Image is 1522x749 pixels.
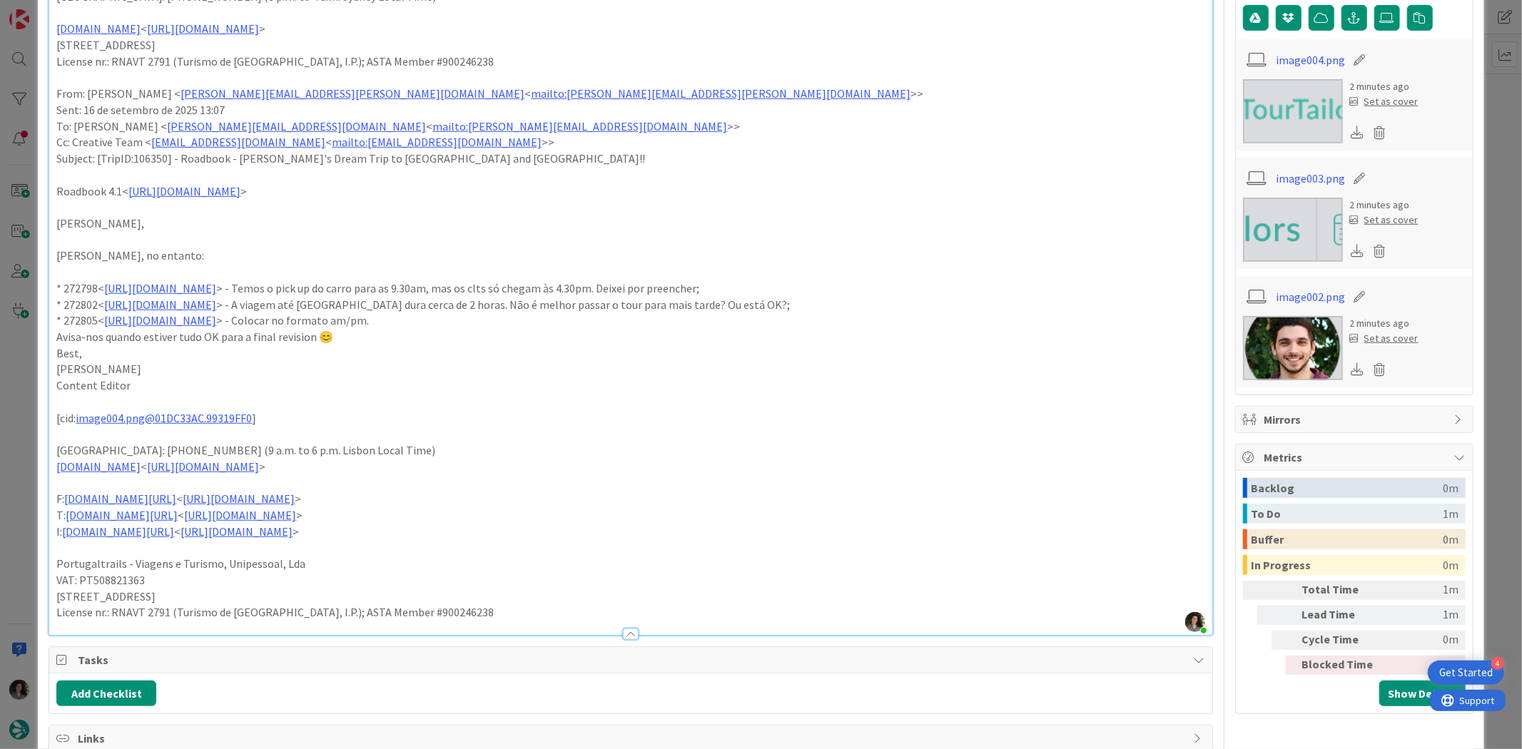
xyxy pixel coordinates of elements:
[1185,612,1205,632] img: EtGf2wWP8duipwsnFX61uisk7TBOWsWe.jpg
[1276,288,1345,305] a: image002.png
[1444,529,1459,549] div: 0m
[56,21,141,36] a: [DOMAIN_NAME]
[1386,581,1459,600] div: 1m
[151,135,325,149] a: [EMAIL_ADDRESS][DOMAIN_NAME]
[1302,631,1381,650] div: Cycle Time
[432,119,727,133] a: mailto:[PERSON_NAME][EMAIL_ADDRESS][DOMAIN_NAME]
[56,102,1204,118] p: Sent: 16 de setembro de 2025 13:07
[1350,198,1419,213] div: 2 minutes ago
[1276,170,1345,187] a: image003.png
[1350,213,1419,228] div: Set as cover
[56,507,1204,524] p: T: < >
[64,491,176,506] a: [DOMAIN_NAME][URL]
[183,491,295,506] a: [URL][DOMAIN_NAME]
[1252,529,1444,549] div: Buffer
[56,248,1204,264] p: [PERSON_NAME], no entanto:
[56,491,1204,507] p: F: < >
[1276,51,1345,68] a: image004.png
[56,459,141,474] a: [DOMAIN_NAME]
[56,681,156,706] button: Add Checklist
[1386,656,1459,675] div: 0m
[1386,606,1459,625] div: 1m
[1350,331,1419,346] div: Set as cover
[56,280,1204,297] p: * 272798< > - Temos o pick up do carro para as 9.30am, mas os clts só chegam às 4.30pm. Deixei po...
[56,572,1204,588] p: VAT: PT508821363
[62,524,174,539] a: [DOMAIN_NAME][URL]
[56,377,1204,394] p: Content Editor
[56,215,1204,232] p: [PERSON_NAME],
[1379,681,1466,706] button: Show Details
[1350,94,1419,109] div: Set as cover
[1252,504,1444,524] div: To Do
[56,345,1204,362] p: Best,
[56,361,1204,377] p: [PERSON_NAME]
[104,297,216,312] a: [URL][DOMAIN_NAME]
[56,312,1204,329] p: * 272805< > - Colocar no formato am/pm.
[56,183,1204,200] p: Roadbook 4.1< >
[128,184,240,198] a: [URL][DOMAIN_NAME]
[56,442,1204,459] p: [GEOGRAPHIC_DATA]: [PHONE_NUMBER] (9 a.m. to 6 p.m. Lisbon Local Time)
[1264,449,1447,466] span: Metrics
[56,151,1204,167] p: Subject: [TripID:106350] - Roadbook - [PERSON_NAME]'s Dream Trip to [GEOGRAPHIC_DATA] and [GEOGRA...
[1302,656,1381,675] div: Blocked Time
[78,651,1186,668] span: Tasks
[56,86,1204,102] p: From: [PERSON_NAME] < < >>
[184,508,296,522] a: [URL][DOMAIN_NAME]
[147,21,259,36] a: [URL][DOMAIN_NAME]
[56,410,1204,427] p: [cid: ]
[1252,478,1444,498] div: Backlog
[56,556,1204,572] p: Portugaltrails - Viagens e Turismo, Unipessoal, Lda
[56,53,1204,70] p: License nr.: RNAVT 2791 (Turismo de [GEOGRAPHIC_DATA], I.P.); ASTA Member #900246238
[1350,316,1419,331] div: 2 minutes ago
[1350,242,1366,260] div: Download
[1444,504,1459,524] div: 1m
[104,313,216,327] a: [URL][DOMAIN_NAME]
[56,297,1204,313] p: * 272802< > - A viagem até [GEOGRAPHIC_DATA] dura cerca de 2 horas. Não é melhor passar o tour pa...
[181,86,524,101] a: [PERSON_NAME][EMAIL_ADDRESS][PERSON_NAME][DOMAIN_NAME]
[332,135,542,149] a: mailto:[EMAIL_ADDRESS][DOMAIN_NAME]
[66,508,178,522] a: [DOMAIN_NAME][URL]
[78,730,1186,747] span: Links
[1491,657,1504,670] div: 4
[147,459,259,474] a: [URL][DOMAIN_NAME]
[167,119,426,133] a: [PERSON_NAME][EMAIL_ADDRESS][DOMAIN_NAME]
[1252,555,1444,575] div: In Progress
[531,86,910,101] a: mailto:[PERSON_NAME][EMAIL_ADDRESS][PERSON_NAME][DOMAIN_NAME]
[1264,411,1447,428] span: Mirrors
[1428,661,1504,685] div: Open Get Started checklist, remaining modules: 4
[56,118,1204,135] p: To: [PERSON_NAME] < < >>
[56,329,1204,345] p: Avisa-nos quando estiver tudo OK para a final revision 😊
[56,21,1204,37] p: < >
[56,37,1204,53] p: [STREET_ADDRESS]
[56,588,1204,605] p: [STREET_ADDRESS]
[1444,478,1459,498] div: 0m
[1386,631,1459,650] div: 0m
[76,411,252,425] a: image004.png@01DC33AC.99319FF0
[1350,123,1366,142] div: Download
[56,604,1204,621] p: License nr.: RNAVT 2791 (Turismo de [GEOGRAPHIC_DATA], I.P.); ASTA Member #900246238
[30,2,65,19] span: Support
[56,459,1204,475] p: < >
[1350,360,1366,379] div: Download
[181,524,293,539] a: [URL][DOMAIN_NAME]
[56,134,1204,151] p: Cc: Creative Team < < >>
[1302,581,1381,600] div: Total Time
[1350,79,1419,94] div: 2 minutes ago
[1439,666,1493,680] div: Get Started
[1444,555,1459,575] div: 0m
[104,281,216,295] a: [URL][DOMAIN_NAME]
[56,524,1204,540] p: I: < >
[1302,606,1381,625] div: Lead Time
